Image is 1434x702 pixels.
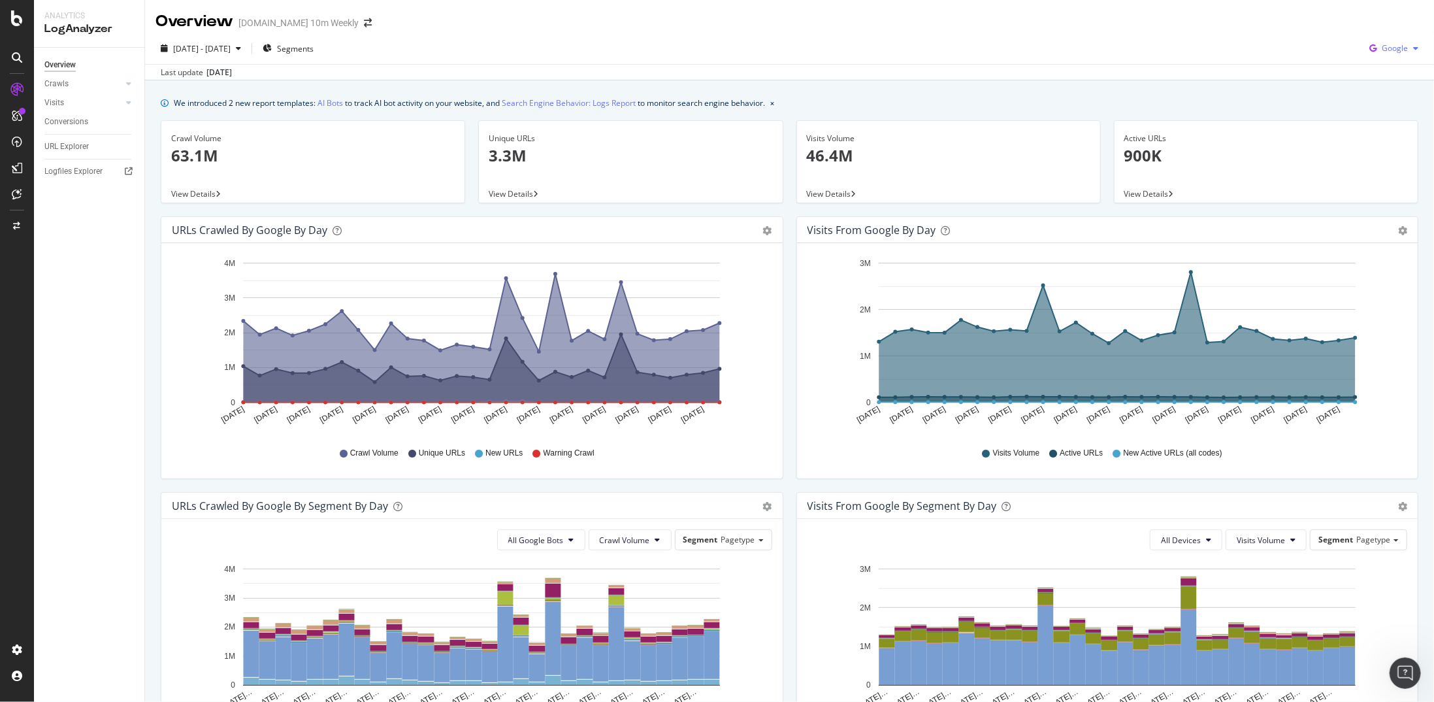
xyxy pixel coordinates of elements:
div: Visits from Google By Segment By Day [807,499,997,512]
div: URLs Crawled by Google by day [172,224,327,237]
text: [DATE] [855,405,881,425]
div: Active URLs [1124,133,1408,144]
div: [DATE] [206,67,232,78]
text: 1M [224,363,235,373]
text: [DATE] [1085,405,1111,425]
div: Conversions [44,115,88,129]
text: 3M [860,565,871,574]
button: [DATE] - [DATE] [155,38,246,59]
text: [DATE] [679,405,706,425]
text: [DATE] [1249,405,1275,425]
text: 0 [231,681,235,690]
p: 900K [1124,144,1408,167]
div: Overview [155,10,233,33]
text: 1M [860,352,871,361]
a: URL Explorer [44,140,135,154]
text: [DATE] [483,405,509,425]
text: 2M [224,623,235,632]
span: Visits Volume [1237,535,1285,546]
button: All Google Bots [497,529,585,550]
div: Analytics [44,10,134,22]
span: View Details [1124,188,1169,199]
button: Visits Volume [1226,529,1307,550]
text: [DATE] [954,405,980,425]
div: Unique URLs [489,133,772,144]
span: Segment [683,534,718,545]
text: [DATE] [1184,405,1210,425]
text: [DATE] [888,405,914,425]
text: 4M [224,565,235,574]
button: Crawl Volume [589,529,672,550]
button: close banner [767,93,777,112]
span: View Details [171,188,216,199]
text: 1M [224,652,235,661]
text: 0 [231,398,235,407]
text: [DATE] [384,405,410,425]
div: Crawl Volume [171,133,455,144]
text: [DATE] [1150,405,1177,425]
text: 4M [224,259,235,268]
div: gear [763,226,772,235]
span: All Google Bots [508,535,564,546]
span: Visits Volume [993,448,1040,459]
iframe: Intercom live chat [1390,658,1421,689]
text: 3M [224,593,235,603]
span: Unique URLs [419,448,465,459]
text: [DATE] [1019,405,1045,425]
button: Segments [257,38,319,59]
a: AI Bots [318,96,343,110]
p: 63.1M [171,144,455,167]
text: 2M [224,328,235,337]
span: Crawl Volume [350,448,399,459]
a: Overview [44,58,135,72]
text: [DATE] [515,405,542,425]
text: 3M [224,293,235,303]
text: 3M [860,259,871,268]
span: [DATE] - [DATE] [173,43,231,54]
text: [DATE] [1052,405,1079,425]
text: [DATE] [1282,405,1308,425]
text: [DATE] [449,405,476,425]
span: Pagetype [1356,534,1390,545]
div: [DOMAIN_NAME] 10m Weekly [238,16,359,29]
span: New URLs [485,448,523,459]
span: Google [1382,42,1408,54]
text: [DATE] [614,405,640,425]
text: [DATE] [921,405,947,425]
span: View Details [807,188,851,199]
p: 46.4M [807,144,1090,167]
text: [DATE] [581,405,607,425]
text: [DATE] [285,405,312,425]
svg: A chart. [172,254,768,435]
span: New Active URLs (all codes) [1123,448,1222,459]
svg: A chart. [807,254,1403,435]
span: Segment [1318,534,1353,545]
text: [DATE] [647,405,673,425]
div: LogAnalyzer [44,22,134,37]
text: [DATE] [253,405,279,425]
text: [DATE] [1118,405,1144,425]
text: 2M [860,603,871,612]
div: Crawls [44,77,69,91]
text: 1M [860,643,871,652]
span: Segments [277,43,314,54]
text: [DATE] [986,405,1013,425]
a: Logfiles Explorer [44,165,135,178]
div: URL Explorer [44,140,89,154]
button: Google [1364,38,1424,59]
div: gear [1398,226,1407,235]
a: Crawls [44,77,122,91]
div: Visits from Google by day [807,224,936,237]
div: info banner [161,96,1418,110]
a: Search Engine Behavior: Logs Report [502,96,636,110]
span: All Devices [1161,535,1201,546]
text: [DATE] [417,405,443,425]
text: [DATE] [1216,405,1243,425]
text: 0 [866,681,871,690]
div: Last update [161,67,232,78]
text: [DATE] [318,405,344,425]
span: View Details [489,188,533,199]
div: We introduced 2 new report templates: to track AI bot activity on your website, and to monitor se... [174,96,765,110]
